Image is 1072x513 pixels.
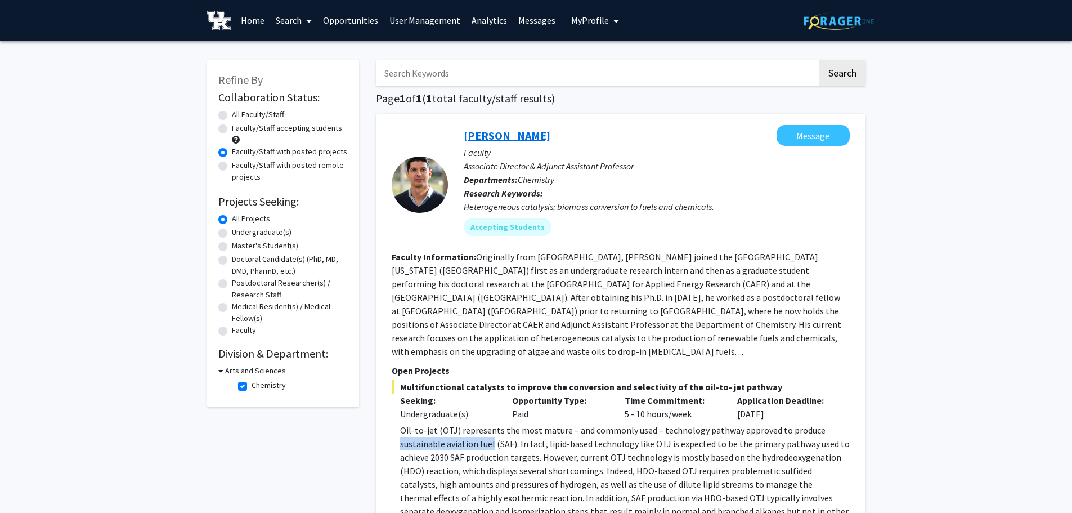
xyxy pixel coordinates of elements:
[400,394,496,407] p: Seeking:
[464,218,551,236] mat-chip: Accepting Students
[232,253,348,277] label: Doctoral Candidate(s) (PhD, MD, DMD, PharmD, etc.)
[392,364,850,377] p: Open Projects
[392,380,850,394] span: Multifunctional catalysts to improve the conversion and selectivity of the oil-to- jet pathway
[513,1,561,40] a: Messages
[232,301,348,324] label: Medical Resident(s) / Medical Fellow(s)
[218,91,348,104] h2: Collaboration Status:
[512,394,608,407] p: Opportunity Type:
[232,122,342,134] label: Faculty/Staff accepting students
[400,423,850,491] p: Oil-to-jet (OTJ) represents the most mature – and commonly used – technology pathway approved to ...
[464,188,543,199] b: Research Keywords:
[317,1,384,40] a: Opportunities
[232,240,298,252] label: Master's Student(s)
[232,324,256,336] label: Faculty
[232,159,348,183] label: Faculty/Staff with posted remote projects
[207,11,231,30] img: University of Kentucky Logo
[270,1,317,40] a: Search
[729,394,841,421] div: [DATE]
[466,1,513,40] a: Analytics
[616,394,729,421] div: 5 - 10 hours/week
[235,1,270,40] a: Home
[232,213,270,225] label: All Projects
[218,195,348,208] h2: Projects Seeking:
[464,200,850,213] div: Heterogeneous catalysis; biomass conversion to fuels and chemicals.
[225,365,286,377] h3: Arts and Sciences
[464,159,850,173] p: Associate Director & Adjunct Assistant Professor
[392,251,841,357] fg-read-more: Originally from [GEOGRAPHIC_DATA], [PERSON_NAME] joined the [GEOGRAPHIC_DATA][US_STATE] ([GEOGRAP...
[232,109,284,121] label: All Faculty/Staff
[376,60,818,86] input: Search Keywords
[232,277,348,301] label: Postdoctoral Researcher(s) / Research Staff
[504,394,616,421] div: Paid
[737,394,833,407] p: Application Deadline:
[464,128,550,142] a: [PERSON_NAME]
[426,91,432,105] span: 1
[392,251,476,262] b: Faculty Information:
[571,15,609,26] span: My Profile
[518,174,554,185] span: Chemistry
[218,73,263,87] span: Refine By
[232,226,291,238] label: Undergraduate(s)
[777,125,850,146] button: Message Eduardo Santillan-Jimenez
[464,174,518,185] b: Departments:
[819,60,865,86] button: Search
[400,91,406,105] span: 1
[376,92,865,105] h1: Page of ( total faculty/staff results)
[625,394,720,407] p: Time Commitment:
[232,146,347,158] label: Faculty/Staff with posted projects
[464,146,850,159] p: Faculty
[384,1,466,40] a: User Management
[416,91,422,105] span: 1
[252,380,286,391] label: Chemistry
[400,407,496,421] div: Undergraduate(s)
[218,347,348,360] h2: Division & Department:
[8,462,48,505] iframe: Chat
[804,12,874,30] img: ForagerOne Logo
